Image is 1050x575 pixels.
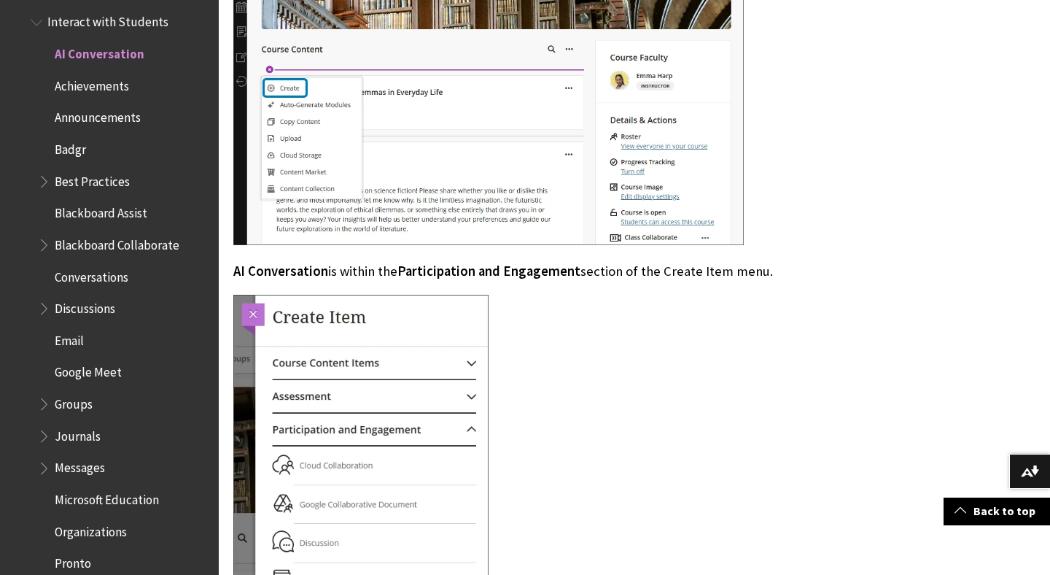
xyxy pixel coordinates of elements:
[233,263,328,279] span: AI Conversation
[944,498,1050,525] a: Back to top
[55,487,159,507] span: Microsoft Education
[55,392,93,412] span: Groups
[55,424,101,444] span: Journals
[55,137,86,157] span: Badgr
[55,42,144,61] span: AI Conversation
[397,263,580,279] span: Participation and Engagement
[55,328,84,348] span: Email
[55,74,129,93] span: Achievements
[55,360,122,380] span: Google Meet
[55,296,115,316] span: Discussions
[55,169,130,189] span: Best Practices
[47,10,168,30] span: Interact with Students
[55,201,147,220] span: Blackboard Assist
[55,456,105,476] span: Messages
[55,233,179,252] span: Blackboard Collaborate
[55,520,127,539] span: Organizations
[55,106,141,126] span: Announcements
[233,262,820,281] p: is within the section of the Create Item menu.
[55,265,128,285] span: Conversations
[55,552,91,571] span: Pronto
